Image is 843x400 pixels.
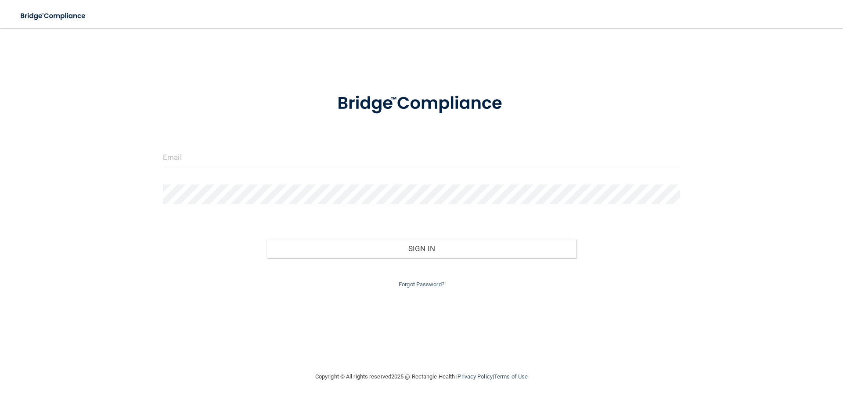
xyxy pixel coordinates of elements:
[163,148,680,167] input: Email
[261,363,582,391] div: Copyright © All rights reserved 2025 @ Rectangle Health | |
[267,239,577,258] button: Sign In
[319,81,524,126] img: bridge_compliance_login_screen.278c3ca4.svg
[494,373,528,380] a: Terms of Use
[399,281,444,288] a: Forgot Password?
[13,7,94,25] img: bridge_compliance_login_screen.278c3ca4.svg
[458,373,492,380] a: Privacy Policy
